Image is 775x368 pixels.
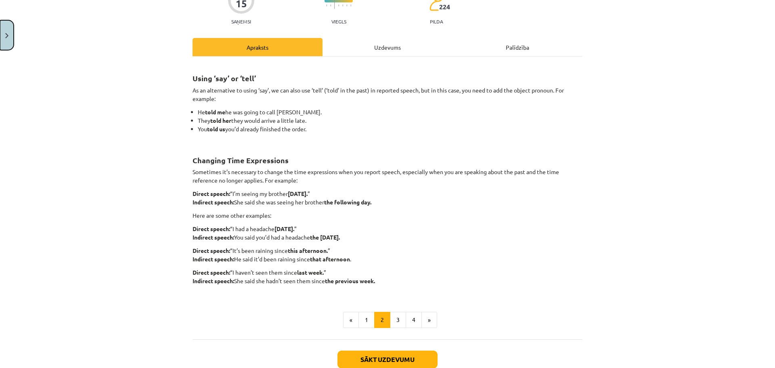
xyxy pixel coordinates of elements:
strong: told us [207,125,225,132]
p: Sometimes it’s necessary to change the time expressions when you report speech, especially when y... [193,168,582,185]
p: Viegls [331,19,346,24]
span: 224 [439,3,450,11]
img: icon-short-line-57e1e144782c952c97e751825c79c345078a6d821885a25fce030b3d8c18986b.svg [346,4,347,6]
strong: the [DATE]. [310,233,340,241]
strong: Indirect speech: [193,233,234,241]
button: 3 [390,312,406,328]
strong: Using ‘say’ or ‘tell’ [193,74,256,83]
img: icon-short-line-57e1e144782c952c97e751825c79c345078a6d821885a25fce030b3d8c18986b.svg [330,4,331,6]
strong: the previous week. [325,277,375,284]
strong: Indirect speech: [193,277,234,284]
div: Apraksts [193,38,323,56]
strong: Changing Time Expressions [193,156,289,165]
strong: [DATE]. [288,190,308,197]
p: Saņemsi [228,19,254,24]
li: You you’d already finished the order. [198,125,582,142]
strong: Direct speech: [193,247,230,254]
strong: Indirect speech: [193,198,234,206]
strong: last week. [297,269,324,276]
button: « [343,312,359,328]
strong: this afternoon. [288,247,328,254]
strong: the following day. [324,198,371,206]
div: Uzdevums [323,38,452,56]
div: Palīdzība [452,38,582,56]
img: icon-short-line-57e1e144782c952c97e751825c79c345078a6d821885a25fce030b3d8c18986b.svg [326,4,327,6]
img: icon-close-lesson-0947bae3869378f0d4975bcd49f059093ad1ed9edebbc8119c70593378902aed.svg [5,33,8,38]
button: 4 [406,312,422,328]
p: “I had a headache ” You said you’d had a headache [193,225,582,242]
p: “I haven’t seen them since ” She said she hadn’t seen them since [193,268,582,294]
li: He he was going to call [PERSON_NAME]. [198,108,582,116]
li: They they would arrive a little late. [198,116,582,125]
p: Here are some other examples: [193,211,582,220]
strong: [DATE]. [274,225,294,232]
p: As an alternative to using ‘say’, we can also use ‘tell’ (‘told’ in the past) in reported speech,... [193,86,582,103]
p: pilda [430,19,443,24]
strong: Direct speech: [193,190,230,197]
button: 2 [374,312,390,328]
img: icon-short-line-57e1e144782c952c97e751825c79c345078a6d821885a25fce030b3d8c18986b.svg [342,4,343,6]
strong: Direct speech: [193,269,230,276]
img: icon-short-line-57e1e144782c952c97e751825c79c345078a6d821885a25fce030b3d8c18986b.svg [350,4,351,6]
strong: that afternoon [310,255,350,263]
strong: Indirect speech: [193,255,234,263]
button: » [421,312,437,328]
strong: told her [210,117,231,124]
img: icon-short-line-57e1e144782c952c97e751825c79c345078a6d821885a25fce030b3d8c18986b.svg [338,4,339,6]
strong: told me [205,108,225,116]
nav: Page navigation example [193,312,582,328]
p: “I’m seeing my brother ” She said she was seeing her brother [193,189,582,206]
p: “It’s been raining since ” He said it’d been raining since . [193,246,582,263]
button: 1 [358,312,375,328]
strong: Direct speech: [193,225,230,232]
